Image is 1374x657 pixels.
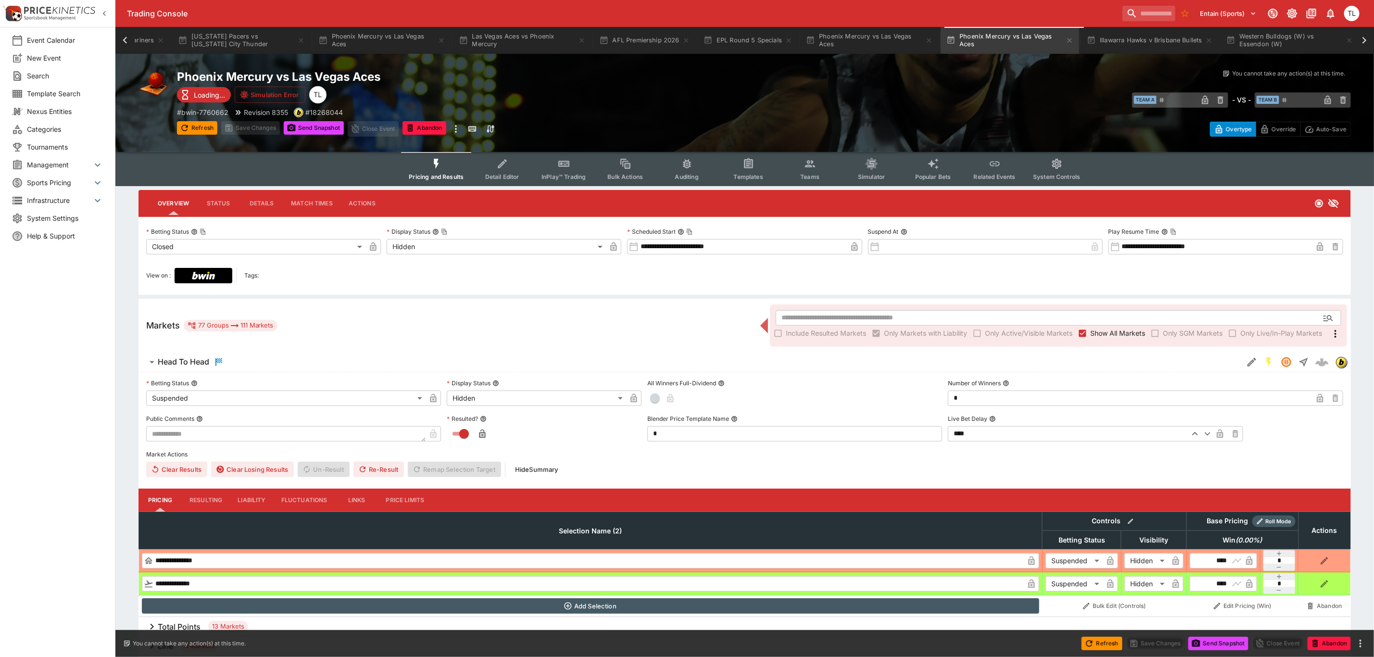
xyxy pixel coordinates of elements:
[24,7,95,14] img: PriceKinetics
[133,639,246,648] p: You cannot take any action(s) at this time.
[378,489,432,512] button: Price Limits
[548,525,632,537] span: Selection Name (2)
[387,239,606,254] div: Hidden
[158,622,201,632] h6: Total Points
[1046,553,1103,569] div: Suspended
[146,391,426,406] div: Suspended
[1314,199,1324,208] svg: Closed
[447,391,626,406] div: Hidden
[678,228,684,235] button: Scheduled StartCopy To Clipboard
[948,379,1001,387] p: Number of Winners
[1124,515,1137,528] button: Bulk edit
[1226,124,1252,134] p: Overtype
[1298,512,1350,549] th: Actions
[868,227,899,236] p: Suspend At
[1252,516,1296,527] div: Show/hide Price Roll mode configuration.
[313,27,451,54] button: Phoenix Mercury vs Las Vegas Aces
[1046,576,1103,592] div: Suspended
[607,173,643,180] span: Bulk Actions
[200,228,206,235] button: Copy To Clipboard
[403,123,446,132] span: Mark an event as closed and abandoned.
[309,86,327,103] div: Trent Lewis
[542,173,586,180] span: InPlay™ Trading
[182,489,230,512] button: Resulting
[240,192,283,215] button: Details
[27,53,103,63] span: New Event
[340,192,384,215] button: Actions
[1320,309,1337,327] button: Open
[127,9,1119,19] div: Trading Console
[492,380,499,387] button: Display Status
[27,231,103,241] span: Help & Support
[1243,354,1261,371] button: Edit Detail
[27,71,103,81] span: Search
[480,416,487,422] button: Resulted?
[509,462,564,477] button: HideSummary
[294,108,303,117] img: bwin.png
[401,152,1088,186] div: Event type filters
[27,106,103,116] span: Nexus Entities
[211,462,294,477] button: Clear Losing Results
[1124,553,1168,569] div: Hidden
[1240,328,1322,338] span: Only Live/In-Play Markets
[146,462,207,477] button: Clear Results
[27,195,92,205] span: Infrastructure
[985,328,1072,338] span: Only Active/Visible Markets
[686,228,693,235] button: Copy To Clipboard
[1033,173,1080,180] span: System Controls
[1256,122,1300,137] button: Override
[1124,576,1168,592] div: Hidden
[593,27,695,54] button: AFL Premiership 2026
[1177,6,1193,21] button: No Bookmarks
[146,227,189,236] p: Betting Status
[188,320,274,331] div: 77 Groups 111 Markets
[1048,534,1116,546] span: Betting Status
[884,328,967,338] span: Only Markets with Liability
[244,107,288,117] p: Revision 8355
[1090,328,1145,338] span: Show All Markets
[353,462,404,477] button: Re-Result
[1042,512,1186,531] th: Controls
[1045,598,1184,614] button: Bulk Edit (Controls)
[441,228,448,235] button: Copy To Clipboard
[197,192,240,215] button: Status
[1278,354,1295,371] button: Suspended
[387,227,430,236] p: Display Status
[177,107,228,117] p: Copy To Clipboard
[158,357,209,367] h6: Head To Head
[1203,515,1252,527] div: Base Pricing
[24,16,76,20] img: Sportsbook Management
[208,622,248,632] span: 13 Markets
[1129,534,1179,546] span: Visibility
[196,416,203,422] button: Public Comments
[177,121,217,135] button: Refresh
[1236,534,1262,546] em: ( 0.00 %)
[1300,122,1351,137] button: Auto-Save
[191,380,198,387] button: Betting Status
[800,27,939,54] button: Phoenix Mercury vs Las Vegas Aces
[1272,124,1296,134] p: Override
[194,90,225,100] p: Loading...
[1284,5,1301,22] button: Toggle light/dark mode
[1344,6,1360,21] div: Trent Lewis
[1134,96,1157,104] span: Team A
[1257,96,1279,104] span: Team B
[1210,122,1351,137] div: Start From
[1161,228,1168,235] button: Play Resume TimeCopy To Clipboard
[191,228,198,235] button: Betting StatusCopy To Clipboard
[298,462,349,477] span: Un-Result
[432,228,439,235] button: Display StatusCopy To Clipboard
[403,121,446,135] button: Abandon
[146,320,180,331] h5: Markets
[274,489,335,512] button: Fluctuations
[1003,380,1009,387] button: Number of Winners
[283,192,340,215] button: Match Times
[1322,5,1339,22] button: Notifications
[989,416,996,422] button: Live Bet Delay
[450,121,462,137] button: more
[146,415,194,423] p: Public Comments
[1081,27,1219,54] button: Illawarra Hawks v Brisbane Bullets
[800,173,819,180] span: Teams
[3,4,22,23] img: PriceKinetics Logo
